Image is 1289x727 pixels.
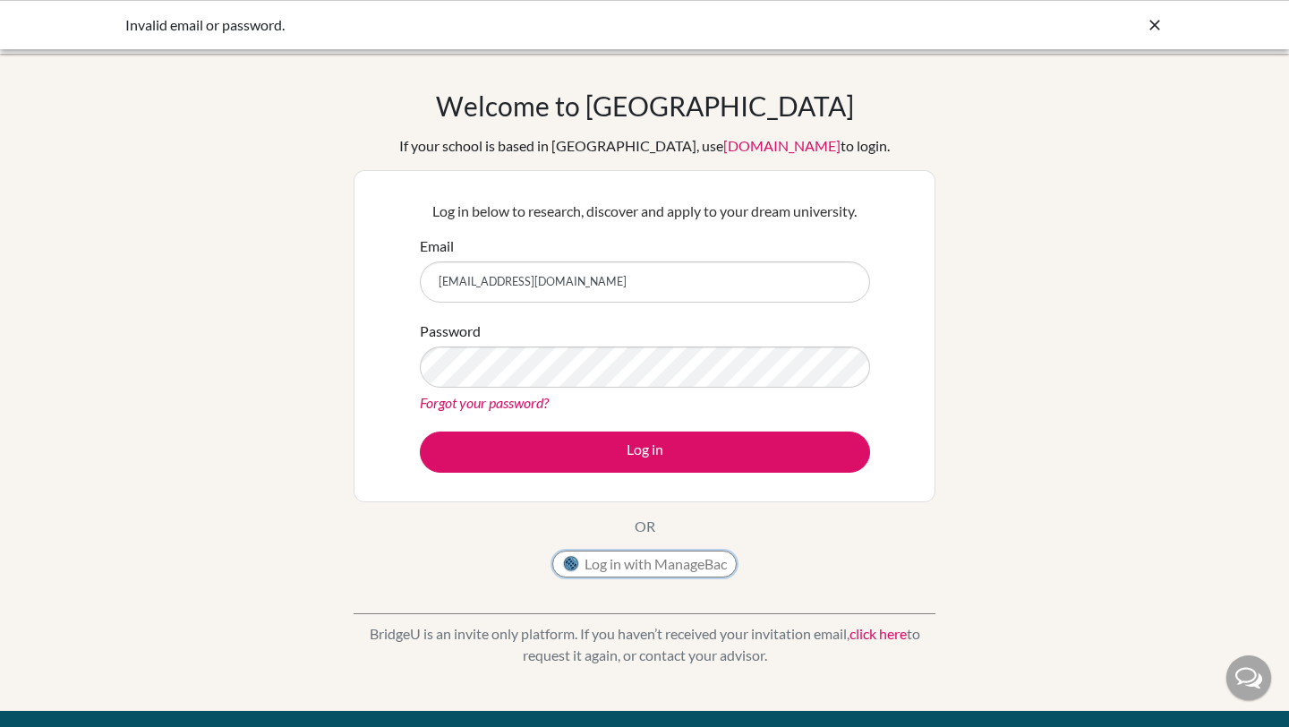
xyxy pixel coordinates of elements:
[723,137,841,154] a: [DOMAIN_NAME]
[635,516,655,537] p: OR
[125,14,895,36] div: Invalid email or password.
[552,551,737,577] button: Log in with ManageBac
[436,90,854,122] h1: Welcome to [GEOGRAPHIC_DATA]
[354,623,935,666] p: BridgeU is an invite only platform. If you haven’t received your invitation email, to request it ...
[420,201,870,222] p: Log in below to research, discover and apply to your dream university.
[399,135,890,157] div: If your school is based in [GEOGRAPHIC_DATA], use to login.
[849,625,907,642] a: click here
[420,394,549,411] a: Forgot your password?
[420,432,870,473] button: Log in
[420,235,454,257] label: Email
[420,321,481,342] label: Password
[41,13,78,29] span: Help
